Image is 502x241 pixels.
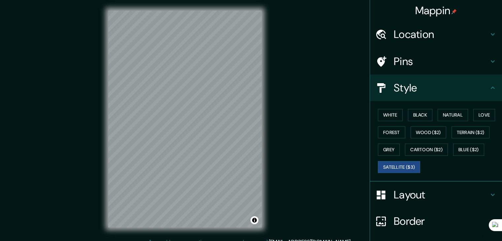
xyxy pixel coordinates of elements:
[438,109,468,121] button: Natural
[370,208,502,234] div: Border
[394,81,489,94] h4: Style
[108,11,262,227] canvas: Map
[394,188,489,201] h4: Layout
[453,144,484,156] button: Blue ($2)
[452,9,457,14] img: pin-icon.png
[394,55,489,68] h4: Pins
[370,75,502,101] div: Style
[378,109,403,121] button: White
[405,144,448,156] button: Cartoon ($2)
[370,48,502,75] div: Pins
[473,109,495,121] button: Love
[443,215,495,234] iframe: Help widget launcher
[378,126,405,139] button: Forest
[452,126,490,139] button: Terrain ($2)
[378,161,420,173] button: Satellite ($3)
[370,21,502,48] div: Location
[411,126,446,139] button: Wood ($2)
[378,144,400,156] button: Grey
[415,4,457,17] h4: Mappin
[394,215,489,228] h4: Border
[408,109,433,121] button: Black
[251,216,258,224] button: Toggle attribution
[370,182,502,208] div: Layout
[394,28,489,41] h4: Location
